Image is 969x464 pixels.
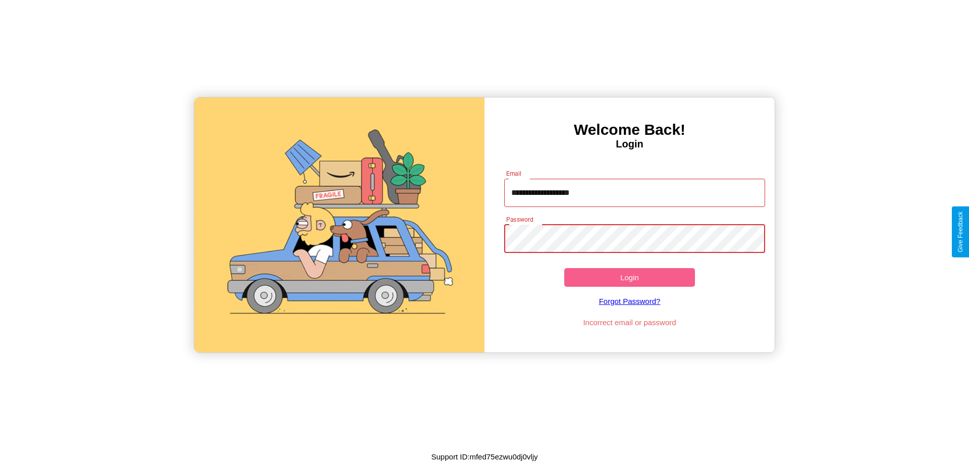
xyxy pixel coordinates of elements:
p: Support ID: mfed75ezwu0dj0vljy [432,450,538,463]
h4: Login [484,138,775,150]
button: Login [564,268,695,287]
label: Email [506,169,522,178]
h3: Welcome Back! [484,121,775,138]
a: Forgot Password? [499,287,761,316]
img: gif [194,97,484,352]
p: Incorrect email or password [499,316,761,329]
div: Give Feedback [957,212,964,252]
label: Password [506,215,533,224]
